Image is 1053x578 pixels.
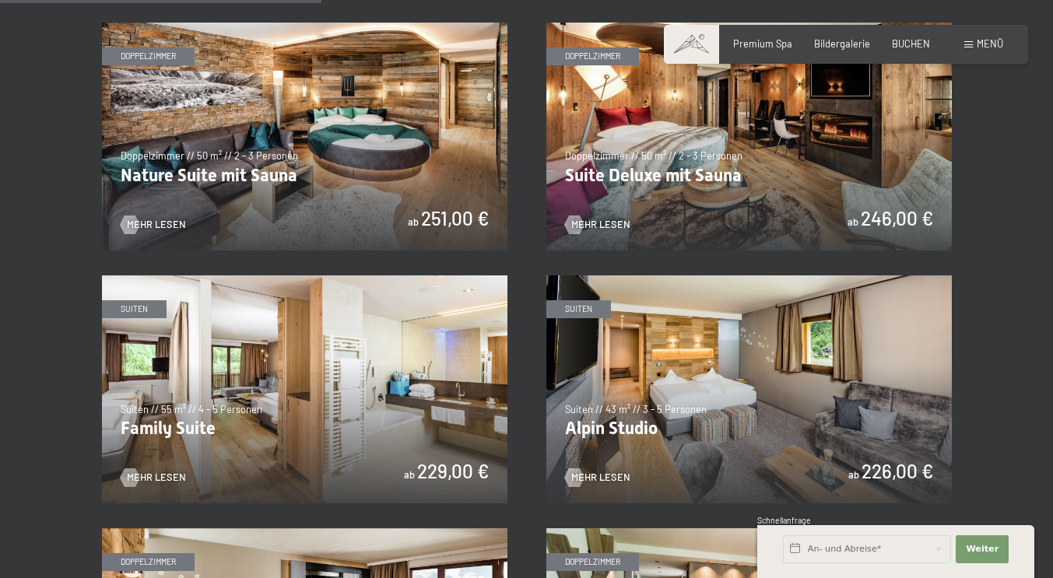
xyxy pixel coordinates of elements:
[546,23,952,250] img: Suite Deluxe mit Sauna
[102,23,507,30] a: Nature Suite mit Sauna
[733,37,792,50] a: Premium Spa
[127,218,186,232] span: Mehr Lesen
[757,516,811,525] span: Schnellanfrage
[966,543,999,555] span: Weiter
[127,471,186,485] span: Mehr Lesen
[102,528,507,536] a: Vital Superior
[102,275,507,503] img: Family Suite
[565,218,630,232] a: Mehr Lesen
[814,37,870,50] a: Bildergalerie
[102,23,507,250] img: Nature Suite mit Sauna
[956,535,1009,563] button: Weiter
[546,23,952,30] a: Suite Deluxe mit Sauna
[546,528,952,536] a: Junior
[977,37,1003,50] span: Menü
[546,275,952,503] img: Alpin Studio
[571,218,630,232] span: Mehr Lesen
[565,471,630,485] a: Mehr Lesen
[571,471,630,485] span: Mehr Lesen
[546,275,952,283] a: Alpin Studio
[121,218,186,232] a: Mehr Lesen
[102,275,507,283] a: Family Suite
[121,471,186,485] a: Mehr Lesen
[892,37,930,50] a: BUCHEN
